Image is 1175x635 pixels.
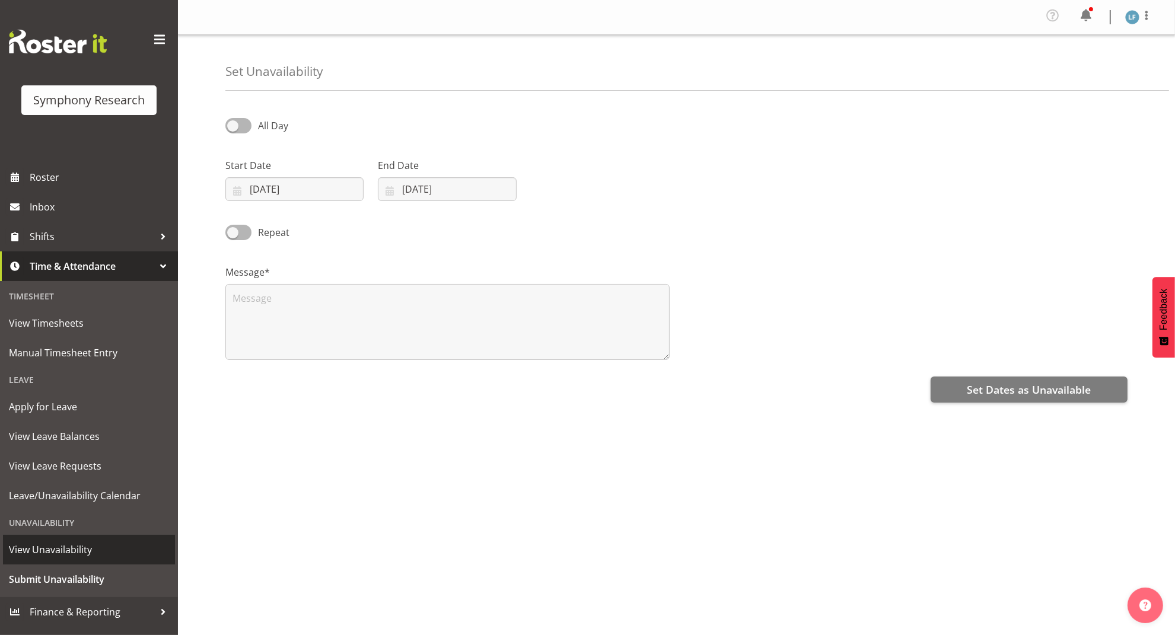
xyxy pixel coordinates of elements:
span: Inbox [30,198,172,216]
img: help-xxl-2.png [1139,599,1151,611]
div: Timesheet [3,284,175,308]
button: Set Dates as Unavailable [931,376,1128,403]
label: Start Date [225,158,364,173]
span: Apply for Leave [9,398,169,416]
button: Feedback - Show survey [1152,277,1175,358]
span: Submit Unavailability [9,570,169,588]
img: lolo-fiaola1981.jpg [1125,10,1139,24]
span: View Timesheets [9,314,169,332]
label: End Date [378,158,516,173]
span: View Leave Balances [9,427,169,445]
span: View Unavailability [9,541,169,559]
label: Message* [225,265,670,279]
a: Apply for Leave [3,392,175,422]
div: Unavailability [3,510,175,535]
input: Click to select... [225,177,364,201]
a: Submit Unavailability [3,564,175,594]
a: View Leave Requests [3,451,175,481]
span: Shifts [30,228,154,245]
a: View Leave Balances [3,422,175,451]
a: View Timesheets [3,308,175,338]
a: View Unavailability [3,535,175,564]
span: Finance & Reporting [30,603,154,621]
span: Repeat [251,225,289,240]
span: Set Dates as Unavailable [967,382,1091,397]
span: All Day [258,119,288,132]
input: Click to select... [378,177,516,201]
a: Manual Timesheet Entry [3,338,175,368]
span: Feedback [1158,289,1169,330]
span: Manual Timesheet Entry [9,344,169,362]
span: Leave/Unavailability Calendar [9,487,169,505]
div: Symphony Research [33,91,145,109]
h4: Set Unavailability [225,65,323,78]
span: Time & Attendance [30,257,154,275]
div: Leave [3,368,175,392]
span: View Leave Requests [9,457,169,475]
a: Leave/Unavailability Calendar [3,481,175,510]
img: Rosterit website logo [9,30,107,53]
span: Roster [30,168,172,186]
